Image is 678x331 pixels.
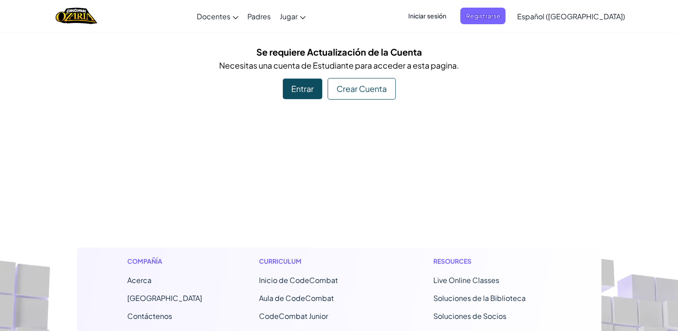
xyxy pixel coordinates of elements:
p: Necesitas una cuenta de Estudiante para acceder a esta pagina. [84,59,595,72]
span: Contáctenos [127,311,172,321]
span: Jugar [280,12,298,21]
a: Aula de CodeCombat [259,293,334,303]
span: Español ([GEOGRAPHIC_DATA]) [517,12,625,21]
div: Crear Cuenta [328,78,396,100]
a: CodeCombat Junior [259,311,328,321]
h5: Se requiere Actualización de la Cuenta [84,45,595,59]
a: Jugar [275,4,310,28]
a: Soluciones de Socios [433,311,506,321]
a: Live Online Classes [433,275,499,285]
a: Padres [243,4,275,28]
span: Docentes [197,12,230,21]
a: Ozaria by CodeCombat logo [56,7,97,25]
h1: Resources [433,257,551,266]
button: Iniciar sesión [403,8,451,24]
span: Inicio de CodeCombat [259,275,338,285]
a: Acerca [127,275,151,285]
a: Español ([GEOGRAPHIC_DATA]) [512,4,629,28]
a: [GEOGRAPHIC_DATA] [127,293,202,303]
div: Entrar [283,78,322,99]
img: Home [56,7,97,25]
a: Soluciones de la Biblioteca [433,293,526,303]
button: Registrarse [460,8,505,24]
h1: Compañía [127,257,202,266]
a: Docentes [192,4,243,28]
h1: Curriculum [259,257,377,266]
